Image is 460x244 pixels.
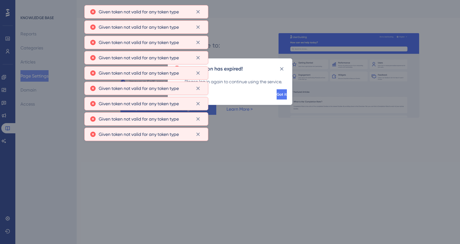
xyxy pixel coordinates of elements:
[99,115,179,123] span: Given token not valid for any token type
[99,130,179,138] span: Given token not valid for any token type
[99,100,179,107] span: Given token not valid for any token type
[99,23,179,31] span: Given token not valid for any token type
[99,39,179,46] span: Given token not valid for any token type
[185,65,243,73] h2: Your session has expired!
[99,69,179,77] span: Given token not valid for any token type
[277,92,287,97] span: Got it
[185,78,287,85] div: Please log in again to continue using the service.
[99,85,179,92] span: Given token not valid for any token type
[99,8,179,16] span: Given token not valid for any token type
[99,54,179,62] span: Given token not valid for any token type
